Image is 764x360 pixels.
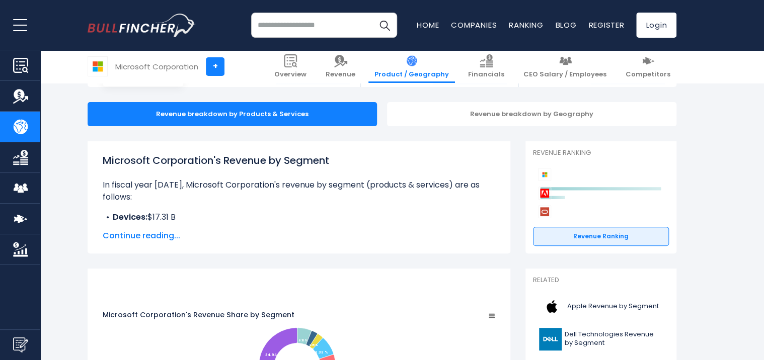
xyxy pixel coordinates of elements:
span: Dell Technologies Revenue by Segment [565,330,663,347]
span: Continue reading... [103,230,495,242]
tspan: Microsoft Corporation's Revenue Share by Segment [103,310,294,320]
img: Adobe competitors logo [538,187,551,200]
a: Companies [451,20,497,30]
div: Revenue breakdown by Geography [387,102,676,126]
span: Competitors [626,70,670,79]
a: Apple Revenue by Segment [533,293,669,320]
a: Revenue Ranking [533,227,669,246]
a: Blog [555,20,576,30]
a: Overview [268,50,313,83]
a: Financials [462,50,510,83]
a: Home [417,20,439,30]
button: Search [372,13,397,38]
img: Microsoft Corporation competitors logo [538,168,551,181]
a: Dell Technologies Revenue by Segment [533,325,669,353]
img: MSFT logo [88,57,107,76]
b: Devices: [113,211,147,223]
span: Financials [468,70,504,79]
tspan: 6.15 % [298,338,308,342]
img: DELL logo [539,328,562,350]
img: Oracle Corporation competitors logo [538,205,551,218]
span: Product / Geography [374,70,449,79]
a: Product / Geography [368,50,455,83]
a: Register [588,20,624,30]
a: CEO Salary / Employees [517,50,613,83]
tspan: 8.33 % [315,350,328,354]
span: CEO Salary / Employees [523,70,606,79]
p: In fiscal year [DATE], Microsoft Corporation's revenue by segment (products & services) are as fo... [103,179,495,203]
tspan: 34.94 % [265,352,281,357]
tspan: 2.75 % [310,343,318,347]
span: Apple Revenue by Segment [567,302,659,311]
a: Ranking [509,20,543,30]
a: Go to homepage [88,14,196,37]
div: Revenue breakdown by Products & Services [88,102,377,126]
p: Related [533,276,669,285]
p: Revenue Ranking [533,149,669,157]
div: Microsoft Corporation [115,61,198,72]
li: $17.31 B [103,211,495,223]
img: AAPL logo [539,295,564,318]
a: Login [636,13,676,38]
a: Competitors [620,50,676,83]
span: Overview [274,70,307,79]
a: Revenue [320,50,361,83]
img: bullfincher logo [88,14,196,37]
span: Revenue [326,70,355,79]
a: + [206,57,224,76]
h1: Microsoft Corporation's Revenue by Segment [103,153,495,168]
